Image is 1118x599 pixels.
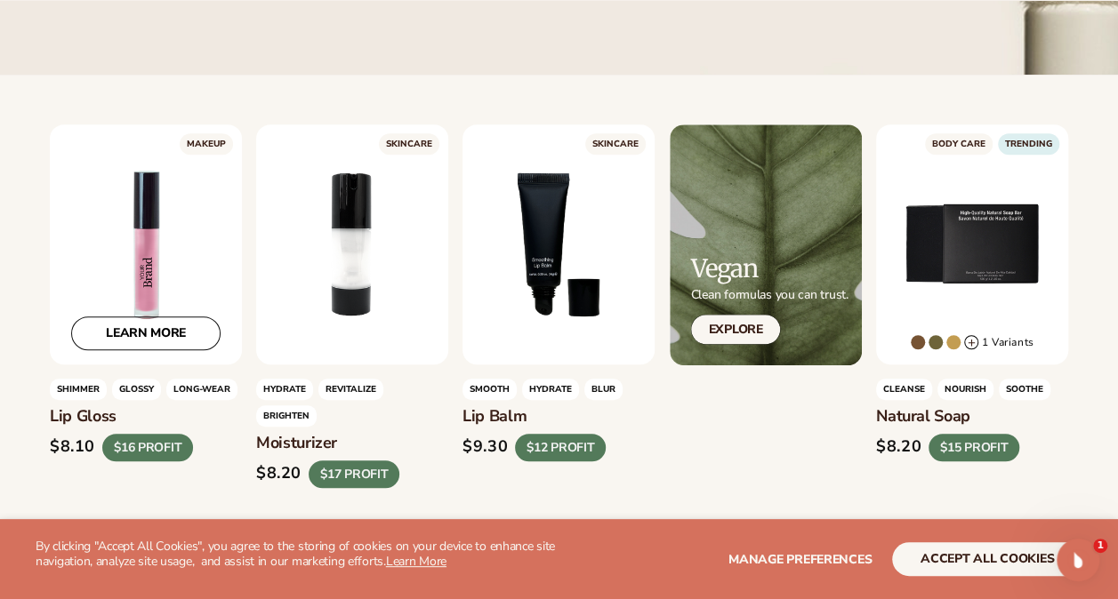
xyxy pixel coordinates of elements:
[50,408,242,427] h3: Lip Gloss
[386,553,446,570] a: Learn More
[256,465,302,484] div: $8.20
[728,551,872,568] span: Manage preferences
[462,379,517,401] span: SMOOTH
[1093,539,1107,553] span: 1
[584,379,623,401] span: BLUR
[999,379,1050,401] span: SOOTHE
[515,434,606,461] div: $12 PROFIT
[256,379,313,401] span: HYDRATE
[937,379,993,401] span: NOURISH
[256,435,448,454] h3: Moisturizer
[691,315,781,344] a: Explore
[876,408,1068,427] h3: Natural Soap
[728,542,872,576] button: Manage preferences
[1057,539,1099,581] iframe: Intercom live chat
[929,434,1019,461] div: $15 PROFIT
[166,379,237,401] span: LONG-WEAR
[876,438,921,458] div: $8.20
[50,438,95,458] div: $8.10
[318,379,383,401] span: REVITALIZE
[462,438,508,458] div: $9.30
[256,406,317,427] span: BRIGHTEN
[112,379,161,401] span: GLOSSY
[36,539,559,570] p: By clicking "Accept All Cookies", you agree to the storing of cookies on your device to enhance s...
[102,434,193,461] div: $16 PROFIT
[462,408,655,427] h3: Lip Balm
[71,317,221,351] a: LEARN MORE
[876,379,932,401] span: Cleanse
[691,287,849,303] p: Clean formulas you can trust.
[309,460,399,488] div: $17 PROFIT
[50,379,107,401] span: Shimmer
[892,542,1082,576] button: accept all cookies
[522,379,579,401] span: HYDRATE
[691,255,849,283] h2: Vegan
